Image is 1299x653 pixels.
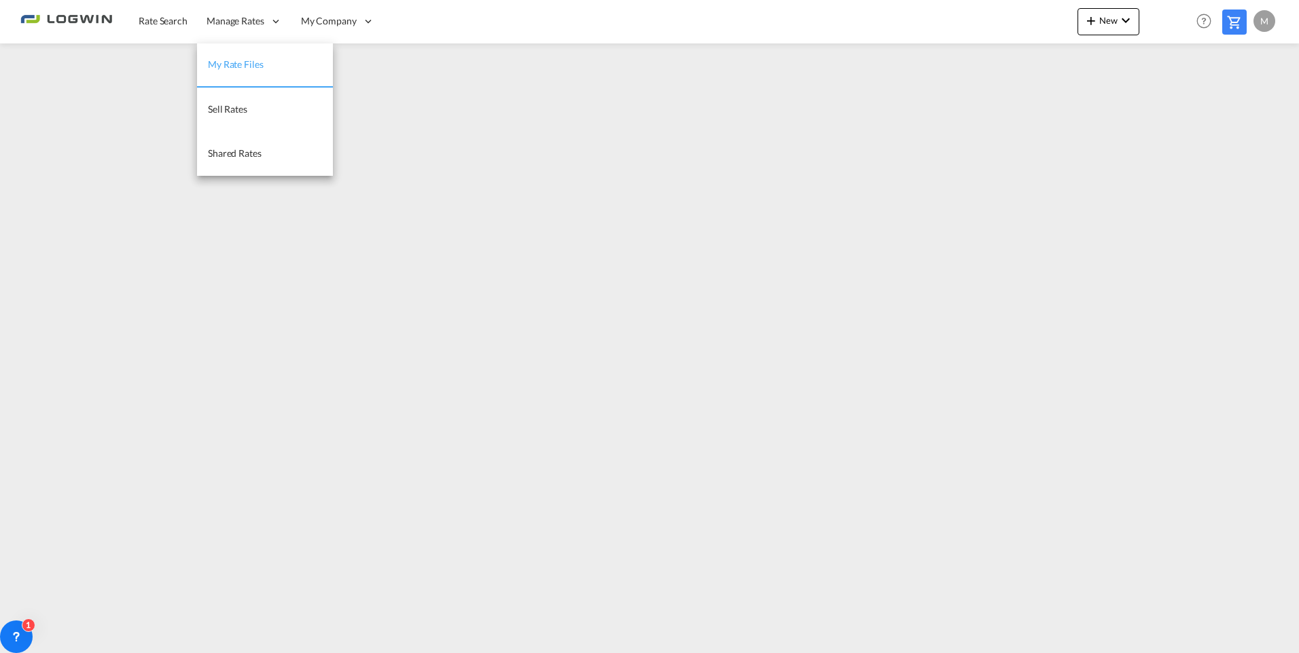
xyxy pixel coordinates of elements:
[197,43,333,88] a: My Rate Files
[197,132,333,176] a: Shared Rates
[1083,12,1099,29] md-icon: icon-plus 400-fg
[1192,10,1215,33] span: Help
[1118,12,1134,29] md-icon: icon-chevron-down
[197,88,333,132] a: Sell Rates
[208,103,247,115] span: Sell Rates
[139,15,188,26] span: Rate Search
[208,147,262,159] span: Shared Rates
[1192,10,1222,34] div: Help
[301,14,357,28] span: My Company
[1078,8,1139,35] button: icon-plus 400-fgNewicon-chevron-down
[208,58,264,70] span: My Rate Files
[20,6,112,37] img: 2761ae10d95411efa20a1f5e0282d2d7.png
[1253,10,1275,32] div: M
[207,14,264,28] span: Manage Rates
[1083,15,1134,26] span: New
